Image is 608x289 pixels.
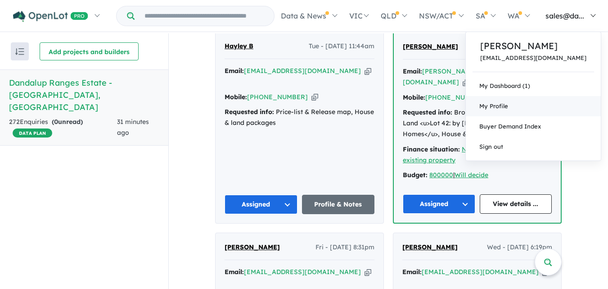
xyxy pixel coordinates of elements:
a: [PERSON_NAME] [402,242,458,253]
div: Price-list & Release map, House & land packages [225,107,374,128]
input: Try estate name, suburb, builder or developer [136,6,272,26]
a: [EMAIL_ADDRESS][DOMAIN_NAME] [480,55,586,61]
a: [PERSON_NAME] [403,41,458,52]
span: [PERSON_NAME] [402,243,458,251]
div: Brochure & Inclusions, House & Land <u>Lot 42: by [PERSON_NAME] Homes</u>, House & land packages [403,107,552,139]
button: Add projects and builders [40,42,139,60]
strong: Mobile: [225,93,247,101]
a: [PERSON_NAME][EMAIL_ADDRESS][DOMAIN_NAME] [403,67,538,86]
a: [PHONE_NUMBER] [425,93,486,101]
a: Profile & Notes [302,195,375,214]
a: Hayley B [225,41,253,52]
span: 31 minutes ago [117,118,149,137]
a: [EMAIL_ADDRESS][DOMAIN_NAME] [244,268,361,276]
span: [PERSON_NAME] [225,243,280,251]
strong: Email: [225,67,244,75]
a: [PERSON_NAME] [225,242,280,253]
a: Sign out [466,137,601,157]
button: Copy [311,92,318,102]
a: [EMAIL_ADDRESS][DOMAIN_NAME] [422,268,539,276]
strong: Mobile: [403,93,425,101]
button: Copy [365,267,371,277]
a: [EMAIL_ADDRESS][DOMAIN_NAME] [244,67,361,75]
span: sales@da... [545,11,584,20]
span: DATA PLAN [13,128,52,138]
strong: ( unread) [52,118,83,126]
a: [PERSON_NAME] [480,39,586,53]
a: [PHONE_NUMBER] [247,93,308,101]
img: Openlot PRO Logo White [13,11,88,22]
button: Copy [365,66,371,76]
img: sort.svg [15,48,24,55]
span: Wed - [DATE] 6:19pm [487,242,552,253]
button: Assigned [403,194,475,214]
a: My Dashboard (1) [466,76,601,96]
span: 0 [54,118,58,126]
span: Hayley B [225,42,253,50]
a: Buyer Demand Index [466,116,601,137]
a: Need to refinance on an existing property [403,145,535,164]
a: 800000 [429,171,453,179]
strong: Email: [225,268,244,276]
strong: Requested info: [225,108,274,116]
strong: Email: [402,268,422,276]
span: My Profile [479,102,508,110]
span: Tue - [DATE] 11:44am [309,41,374,52]
strong: Email: [403,67,422,75]
span: Fri - [DATE] 8:31pm [315,242,374,253]
a: View details ... [480,194,552,214]
strong: Budget: [403,171,428,179]
a: My Profile [466,96,601,116]
button: Assigned [225,195,297,214]
button: Copy [463,78,469,87]
a: Will decide [455,171,488,179]
div: | [403,170,552,181]
h5: Dandalup Ranges Estate - [GEOGRAPHIC_DATA] , [GEOGRAPHIC_DATA] [9,77,159,113]
strong: Requested info: [403,108,452,116]
span: [PERSON_NAME] [403,42,458,50]
div: 272 Enquir ies [9,117,117,138]
strong: Finance situation: [403,145,460,153]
